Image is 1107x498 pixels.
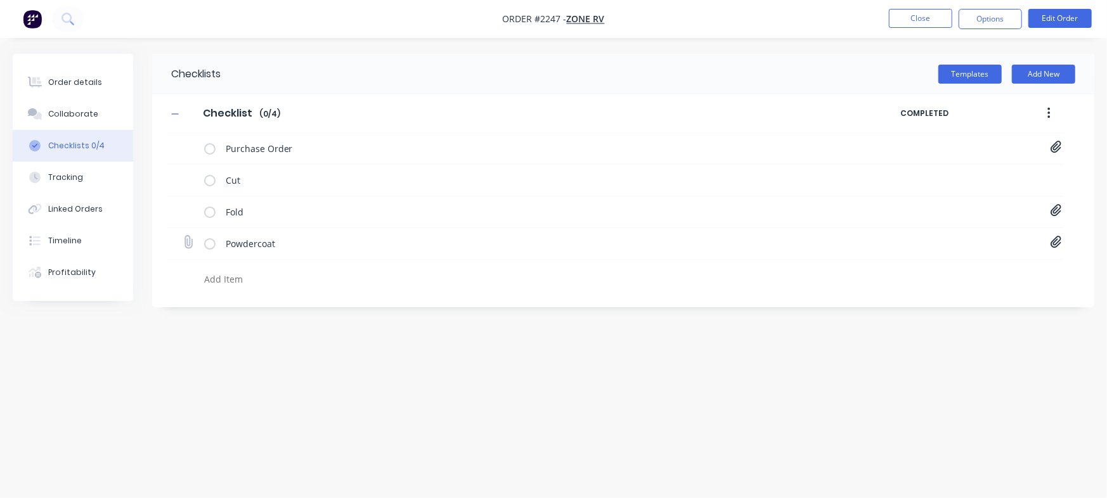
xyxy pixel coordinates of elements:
div: Profitability [48,267,96,278]
a: Zone RV [567,13,605,25]
div: Checklists [152,54,221,94]
button: Templates [938,65,1002,84]
button: Add New [1012,65,1075,84]
button: Order details [13,67,133,98]
div: Tracking [48,172,83,183]
button: Profitability [13,257,133,288]
input: Enter Checklist name [195,104,259,123]
span: COMPLETED [901,108,1009,119]
button: Options [959,9,1022,29]
button: Checklists 0/4 [13,130,133,162]
textarea: Purchase Order [221,139,844,158]
button: Close [889,9,952,28]
button: Linked Orders [13,193,133,225]
button: Edit Order [1028,9,1092,28]
button: Timeline [13,225,133,257]
button: Tracking [13,162,133,193]
span: ( 0 / 4 ) [259,108,280,120]
button: Collaborate [13,98,133,130]
textarea: Powdercoat [221,234,844,253]
span: Order #2247 - [503,13,567,25]
textarea: Fold [221,203,844,221]
div: Order details [48,77,102,88]
div: Checklists 0/4 [48,140,105,151]
div: Timeline [48,235,82,246]
textarea: Cut [221,171,844,189]
img: Factory [23,10,42,29]
div: Linked Orders [48,203,103,215]
div: Collaborate [48,108,98,120]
